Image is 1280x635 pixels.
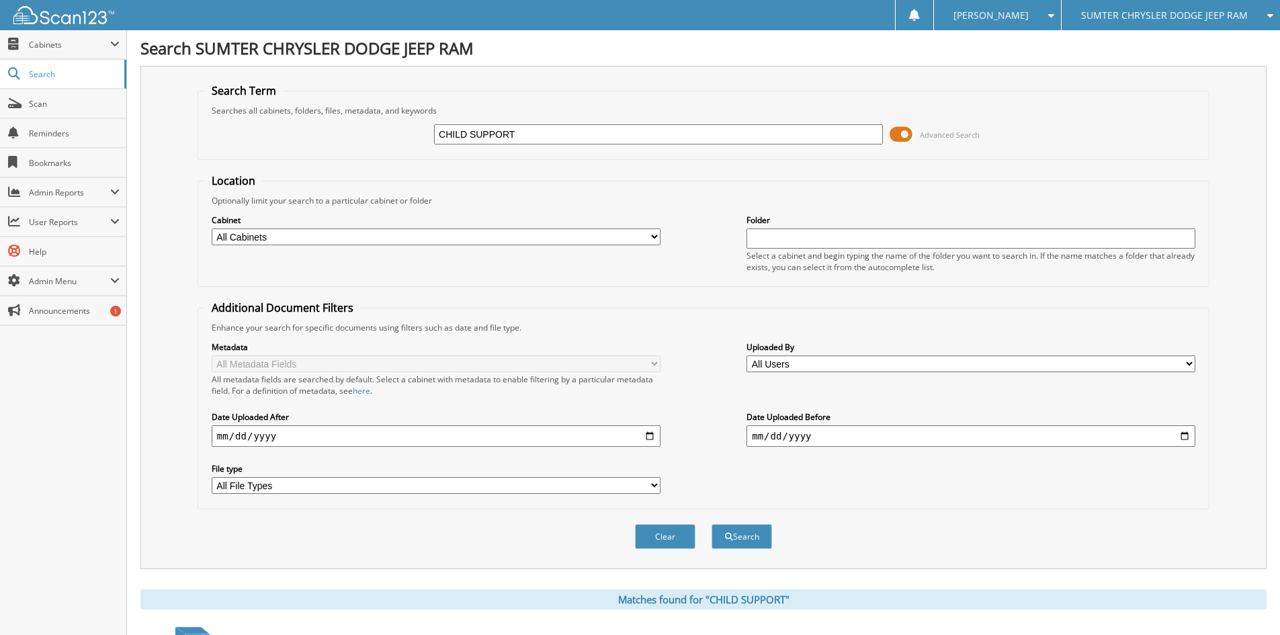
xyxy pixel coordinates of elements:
img: scan123-logo-white.svg [13,6,114,24]
div: Matches found for "CHILD SUPPORT" [140,589,1267,609]
span: Scan [29,98,120,110]
span: [PERSON_NAME] [953,11,1029,19]
legend: Additional Document Filters [205,300,360,315]
span: Bookmarks [29,157,120,169]
button: Search [712,524,772,549]
span: Announcements [29,305,120,316]
legend: Location [205,173,262,188]
a: here [353,385,370,396]
label: Date Uploaded After [212,411,660,423]
div: Searches all cabinets, folders, files, metadata, and keywords [205,105,1202,116]
span: Reminders [29,128,120,139]
input: start [212,425,660,447]
span: Help [29,246,120,257]
span: Advanced Search [920,130,980,140]
label: File type [212,463,660,474]
span: Admin Menu [29,276,110,287]
label: Metadata [212,341,660,353]
span: SUMTER CHRYSLER DODGE JEEP RAM [1081,11,1248,19]
span: Admin Reports [29,187,110,198]
span: Cabinets [29,39,110,50]
h1: Search SUMTER CHRYSLER DODGE JEEP RAM [140,37,1267,59]
legend: Search Term [205,83,283,98]
span: User Reports [29,216,110,228]
div: 1 [110,306,121,316]
button: Clear [635,524,695,549]
div: Optionally limit your search to a particular cabinet or folder [205,195,1202,206]
div: Select a cabinet and begin typing the name of the folder you want to search in. If the name match... [746,250,1195,273]
label: Date Uploaded Before [746,411,1195,423]
label: Folder [746,214,1195,226]
label: Uploaded By [746,341,1195,353]
div: Enhance your search for specific documents using filters such as date and file type. [205,322,1202,333]
div: All metadata fields are searched by default. Select a cabinet with metadata to enable filtering b... [212,374,660,396]
input: end [746,425,1195,447]
span: Search [29,69,118,80]
label: Cabinet [212,214,660,226]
